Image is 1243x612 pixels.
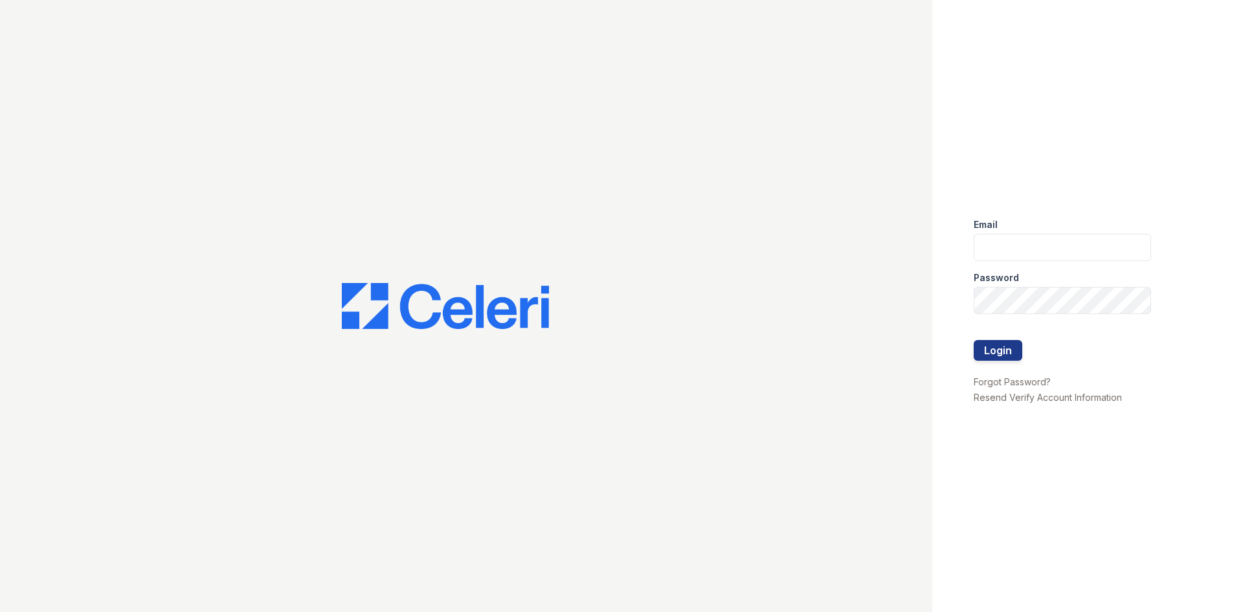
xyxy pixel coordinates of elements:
[974,340,1022,361] button: Login
[974,218,998,231] label: Email
[974,376,1051,387] a: Forgot Password?
[342,283,549,330] img: CE_Logo_Blue-a8612792a0a2168367f1c8372b55b34899dd931a85d93a1a3d3e32e68fde9ad4.png
[974,392,1122,403] a: Resend Verify Account Information
[974,271,1019,284] label: Password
